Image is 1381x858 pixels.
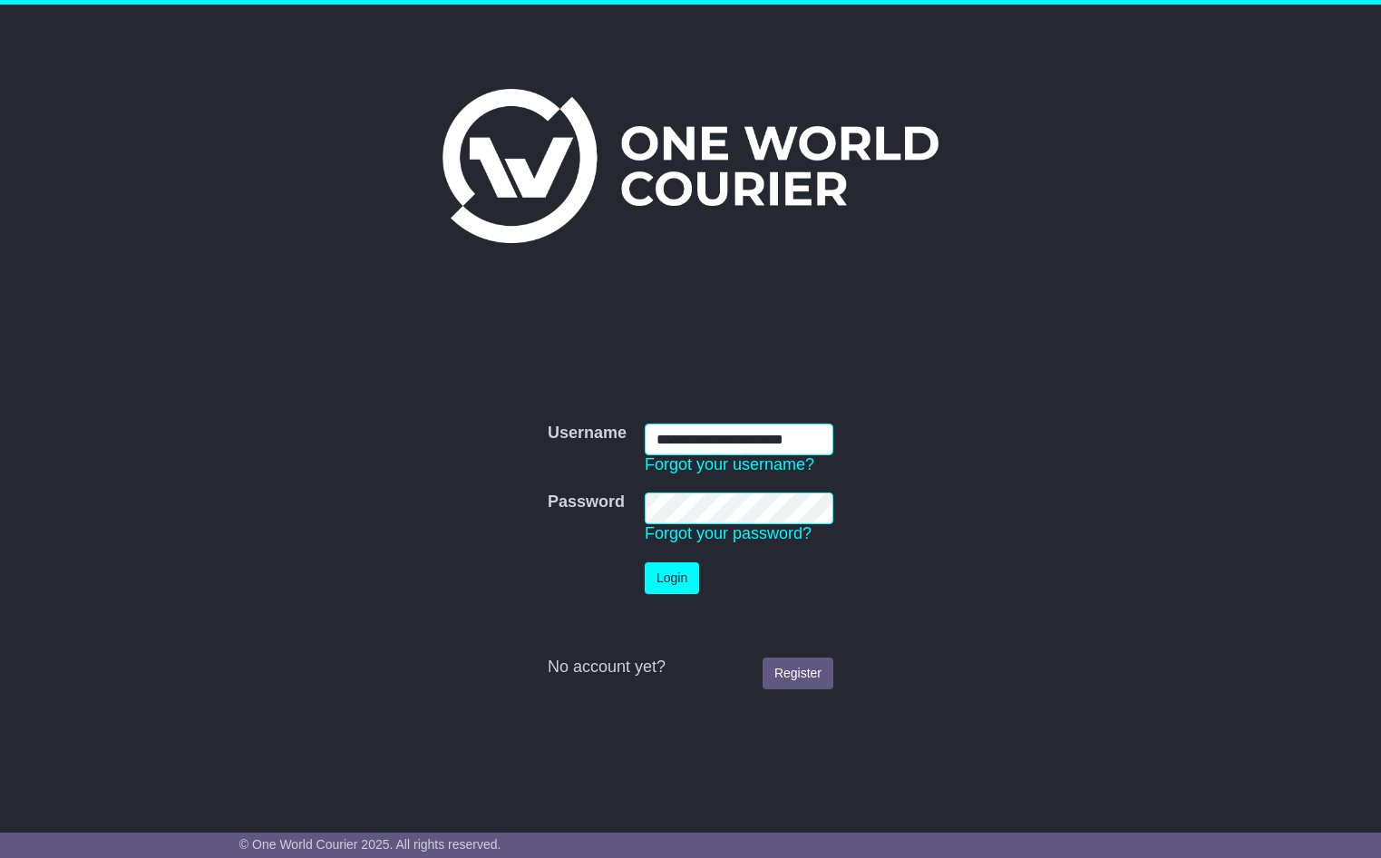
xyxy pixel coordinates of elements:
a: Forgot your password? [645,524,812,542]
label: Password [548,492,625,512]
a: Register [763,658,833,689]
a: Forgot your username? [645,455,814,473]
label: Username [548,424,627,444]
div: No account yet? [548,658,833,678]
button: Login [645,562,699,594]
span: © One World Courier 2025. All rights reserved. [239,837,501,852]
img: One World [443,89,938,243]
